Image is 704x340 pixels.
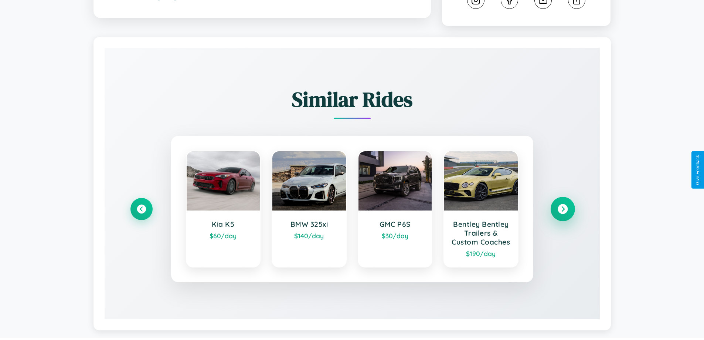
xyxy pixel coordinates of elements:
[194,220,253,229] h3: Kia K5
[186,151,261,267] a: Kia K5$60/day
[130,85,574,114] h2: Similar Rides
[366,220,425,229] h3: GMC P6S
[272,151,347,267] a: BMW 325xi$140/day
[194,232,253,240] div: $ 60 /day
[280,220,339,229] h3: BMW 325xi
[280,232,339,240] div: $ 140 /day
[366,232,425,240] div: $ 30 /day
[695,155,700,185] div: Give Feedback
[358,151,433,267] a: GMC P6S$30/day
[452,249,510,257] div: $ 190 /day
[452,220,510,246] h3: Bentley Bentley Trailers & Custom Coaches
[443,151,518,267] a: Bentley Bentley Trailers & Custom Coaches$190/day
